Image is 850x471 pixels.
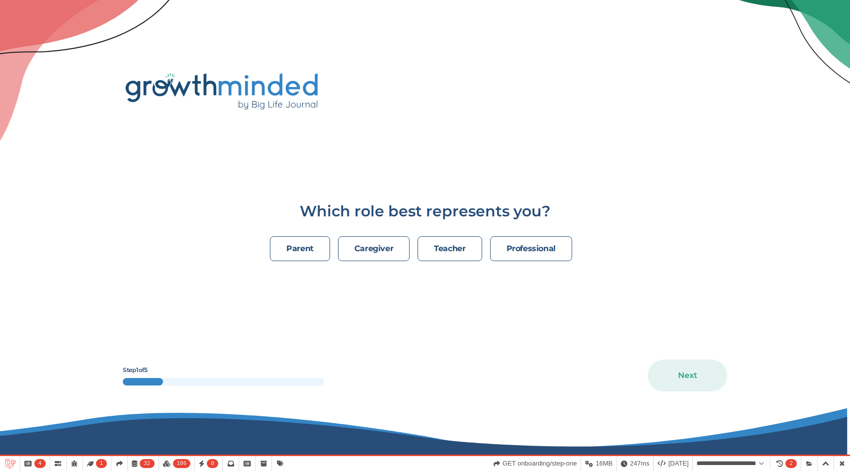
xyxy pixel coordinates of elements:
[338,236,410,261] button: caregiver
[354,243,393,255] p: caregiver
[648,360,727,391] button: Next
[507,243,556,255] p: professional
[286,243,314,255] p: parent
[207,459,218,468] span: 0
[140,459,154,468] span: 32
[785,459,797,468] span: 2
[173,459,191,468] span: 106
[434,243,465,255] p: teacher
[96,459,107,468] span: 1
[34,459,46,468] span: 4
[123,202,727,220] h1: Which role best represents you?
[418,236,482,261] button: teacher
[270,236,330,261] button: parent
[490,236,572,261] button: professional
[123,366,324,374] p: Step 1 of 5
